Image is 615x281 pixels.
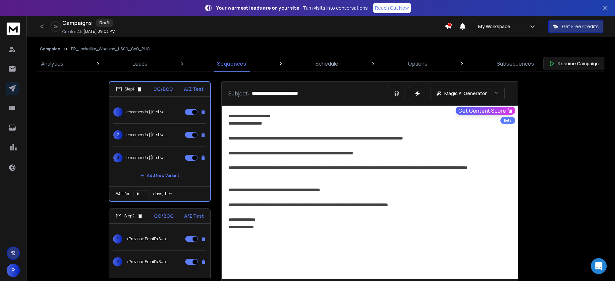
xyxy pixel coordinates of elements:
span: 2 [113,130,123,140]
p: Subsequences [497,60,534,68]
a: Subsequences [493,56,538,72]
p: Sequences [217,60,246,68]
p: Wait for [116,191,130,197]
p: CC/BCC [153,86,173,92]
p: encomenda {{firstName}} [127,109,169,115]
p: A/Z Test [184,213,204,219]
img: logo [7,23,20,35]
button: Add New Variant [135,169,185,182]
p: Analytics [41,60,63,68]
p: encomenda {{firstName}} [127,155,169,160]
a: Schedule [311,56,342,72]
p: – Turn visits into conversations [216,5,368,11]
p: Created At: [62,29,82,34]
strong: Your warmest leads are on your site [216,5,299,11]
p: Get Free Credits [562,23,599,30]
a: Options [404,56,431,72]
div: Step 1 [116,86,142,92]
button: Get Free Credits [548,20,603,33]
a: Analytics [37,56,67,72]
p: days, then [153,191,172,197]
span: 3 [113,153,123,162]
button: R [7,264,20,277]
button: Get Content Score [456,107,515,115]
div: Step 2 [116,213,143,219]
li: Step1CC/BCCA/Z Test1encomenda {{firstName}}2encomenda {{firstName}}3encomenda {{firstName}}Add Ne... [109,81,211,202]
p: CC/BCC [154,213,174,219]
p: Leads [133,60,147,68]
p: <Previous Email's Subject> [126,236,169,242]
p: A/Z Test [184,86,203,92]
a: Reach Out Now [373,3,411,13]
p: encomenda {{firstName}} [127,132,169,138]
a: Sequences [213,56,250,72]
div: Open Intercom Messenger [591,258,607,274]
span: 1 [113,107,123,117]
div: Draft [96,19,113,27]
span: 1 [113,234,122,244]
p: [DATE] 09:03 PM [84,29,115,34]
p: <Previous Email's Subject> [126,259,169,264]
h1: Campaigns [62,19,92,27]
button: Resume Campaign [543,57,604,70]
span: 2 [113,257,122,266]
p: 0 % [54,25,58,28]
p: Reach Out Now [375,5,409,11]
a: Leads [129,56,151,72]
button: Magic AI Generator [430,87,505,100]
p: Schedule [315,60,338,68]
p: Options [408,60,427,68]
p: BR_Lookalike_Wholese_1-500_CxO_PHC [71,46,150,52]
p: Subject: [228,89,249,97]
p: Magic AI Generator [444,90,487,97]
button: Campaign [40,46,60,52]
div: Beta [500,117,515,124]
p: My Workspace [478,23,513,30]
